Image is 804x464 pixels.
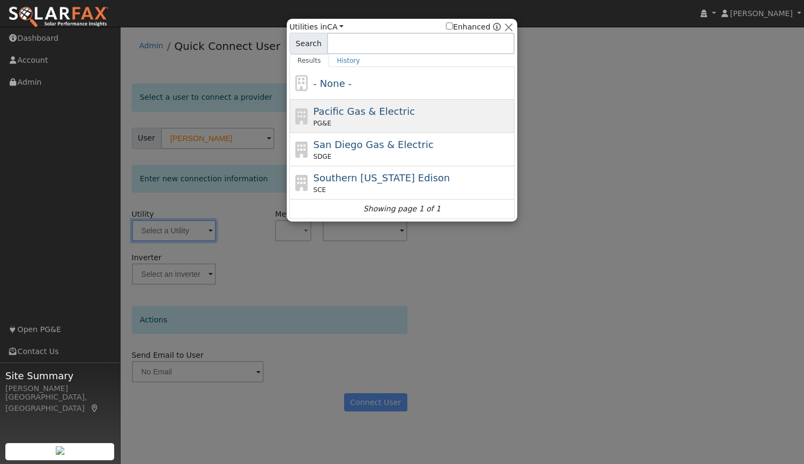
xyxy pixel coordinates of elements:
span: PG&E [314,119,331,128]
span: - None - [314,78,352,89]
span: Southern [US_STATE] Edison [314,172,450,183]
div: [PERSON_NAME] [5,383,115,394]
span: Show enhanced providers [446,21,501,33]
a: Enhanced Providers [493,23,501,31]
img: SolarFax [8,6,109,28]
span: Utilities in [289,21,344,33]
div: [GEOGRAPHIC_DATA], [GEOGRAPHIC_DATA] [5,392,115,414]
a: Map [90,404,100,413]
img: retrieve [56,446,64,455]
span: [PERSON_NAME] [730,9,793,18]
span: Search [289,33,327,54]
i: Showing page 1 of 1 [363,203,441,215]
a: History [329,54,368,67]
span: San Diego Gas & Electric [314,139,434,150]
span: SDGE [314,152,332,161]
span: Site Summary [5,369,115,383]
a: CA [327,23,344,31]
span: Pacific Gas & Electric [314,106,415,117]
label: Enhanced [446,21,490,33]
span: SCE [314,185,326,195]
input: Enhanced [446,23,453,30]
a: Results [289,54,329,67]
